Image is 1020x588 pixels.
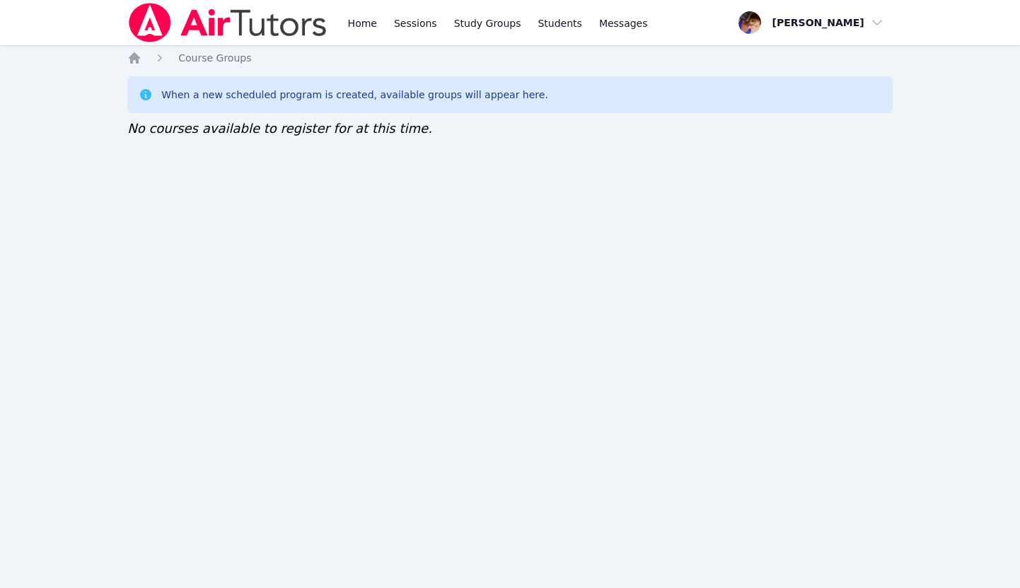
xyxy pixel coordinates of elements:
span: No courses available to register for at this time. [127,121,432,136]
div: When a new scheduled program is created, available groups will appear here. [161,88,548,102]
a: Course Groups [178,51,251,65]
img: Air Tutors [127,3,328,42]
span: Course Groups [178,52,251,64]
span: Messages [599,16,648,30]
nav: Breadcrumb [127,51,893,65]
